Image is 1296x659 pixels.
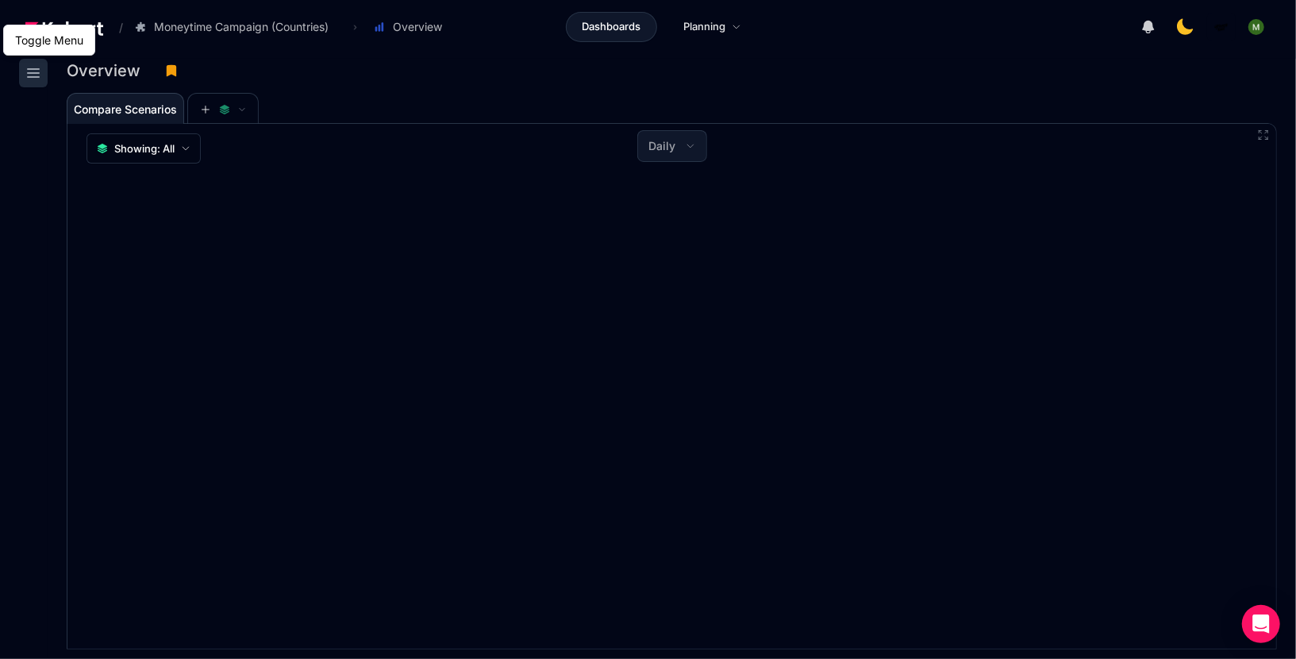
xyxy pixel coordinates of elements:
[154,19,329,35] span: Moneytime Campaign (Countries)
[126,13,345,40] button: Moneytime Campaign (Countries)
[350,21,360,33] span: ›
[1242,605,1280,643] div: Open Intercom Messenger
[649,138,676,154] span: Daily
[1257,129,1270,141] button: Fullscreen
[683,19,725,35] span: Planning
[74,104,177,115] span: Compare Scenarios
[667,12,758,42] a: Planning
[12,29,87,52] div: Toggle Menu
[67,63,150,79] h3: Overview
[582,19,640,35] span: Dashboards
[106,19,123,36] span: /
[566,12,657,42] a: Dashboards
[87,133,201,164] button: Showing: All
[365,13,459,40] button: Overview
[114,141,175,156] span: Showing: All
[393,19,442,35] span: Overview
[1213,19,1229,35] img: logo_MoneyTimeLogo_1_20250619094856634230.png
[638,131,706,161] button: Daily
